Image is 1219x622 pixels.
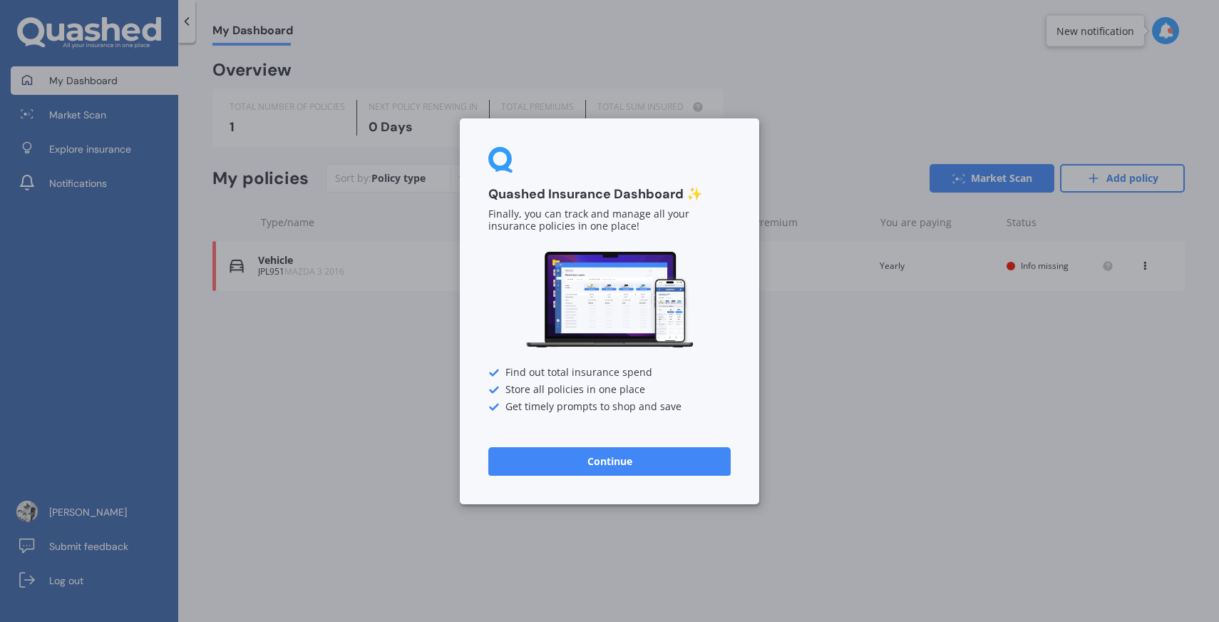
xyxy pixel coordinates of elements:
[488,384,731,395] div: Store all policies in one place
[488,208,731,233] p: Finally, you can track and manage all your insurance policies in one place!
[488,186,731,203] h3: Quashed Insurance Dashboard ✨
[488,447,731,475] button: Continue
[488,401,731,412] div: Get timely prompts to shop and save
[488,367,731,378] div: Find out total insurance spend
[524,250,695,350] img: Dashboard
